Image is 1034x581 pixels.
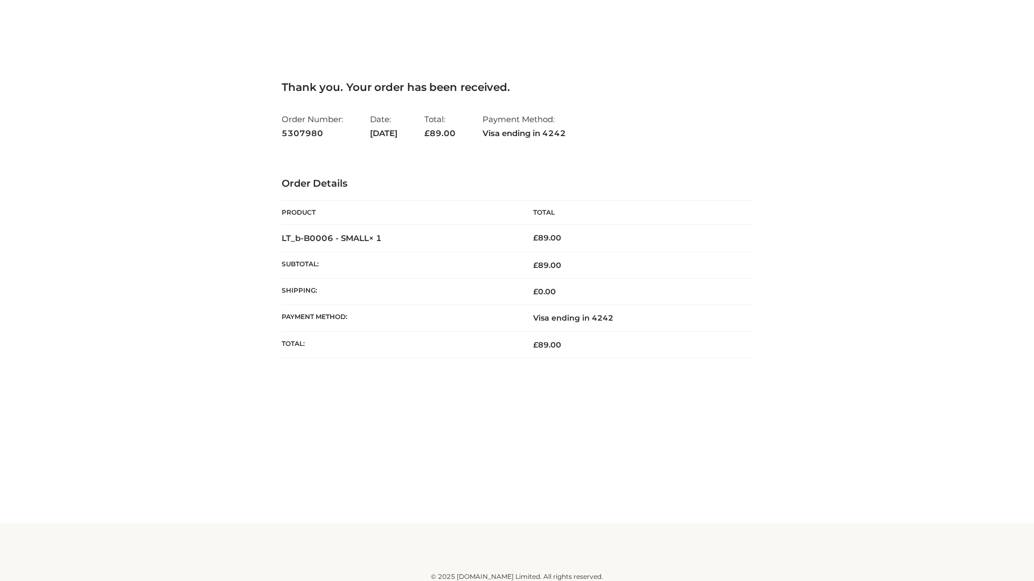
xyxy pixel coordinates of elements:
bdi: 89.00 [533,233,561,243]
strong: [DATE] [370,126,397,140]
th: Shipping: [282,279,517,305]
strong: LT_b-B0006 - SMALL [282,233,382,243]
span: £ [533,260,538,270]
span: £ [533,340,538,350]
li: Total: [424,110,456,143]
li: Order Number: [282,110,343,143]
th: Total: [282,331,517,358]
td: Visa ending in 4242 [517,305,752,331]
span: £ [533,233,538,243]
span: 89.00 [533,340,561,350]
th: Total [517,201,752,225]
li: Payment Method: [483,110,566,143]
span: 89.00 [533,260,561,270]
span: 89.00 [424,128,456,138]
th: Subtotal: [282,252,517,278]
bdi: 0.00 [533,287,556,296]
span: £ [533,287,538,296]
strong: × 1 [369,233,382,243]
th: Payment method: [282,305,517,331]
strong: 5307980 [282,126,343,140]
span: £ [424,128,430,138]
strong: Visa ending in 4242 [483,126,566,140]
th: Product [282,201,517,225]
li: Date: [370,110,397,143]
h3: Thank you. Your order has been received. [282,81,752,94]
h3: Order Details [282,178,752,190]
